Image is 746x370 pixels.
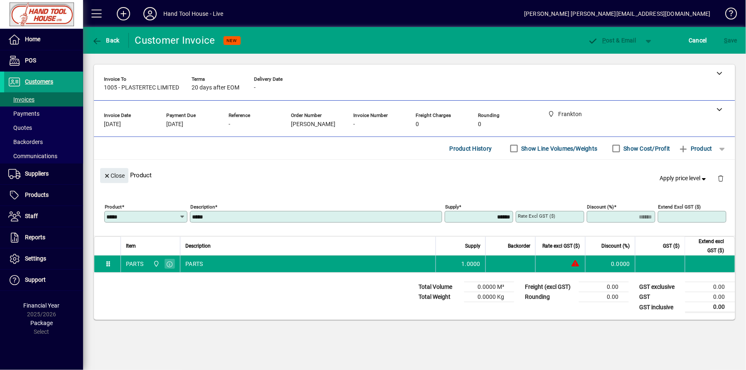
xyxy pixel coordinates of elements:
[689,34,707,47] span: Cancel
[137,6,163,21] button: Profile
[588,37,636,44] span: ost & Email
[8,96,34,103] span: Invoices
[4,29,83,50] a: Home
[579,282,629,292] td: 0.00
[450,142,492,155] span: Product History
[83,33,129,48] app-page-header-button: Back
[353,121,355,128] span: -
[4,50,83,71] a: POS
[584,33,640,48] button: Post & Email
[635,292,685,302] td: GST
[98,171,130,179] app-page-header-button: Close
[4,149,83,163] a: Communications
[192,84,239,91] span: 20 days after EOM
[103,169,125,183] span: Close
[464,292,514,302] td: 0.0000 Kg
[166,121,183,128] span: [DATE]
[229,121,230,128] span: -
[24,302,60,309] span: Financial Year
[445,204,459,210] mat-label: Supply
[190,204,215,210] mat-label: Description
[135,34,215,47] div: Customer Invoice
[4,135,83,149] a: Backorders
[25,213,38,219] span: Staff
[163,7,224,20] div: Hand Tool House - Live
[185,260,203,268] span: PARTS
[462,260,481,268] span: 1.0000
[687,33,709,48] button: Cancel
[579,292,629,302] td: 0.00
[521,282,579,292] td: Freight (excl GST)
[724,37,728,44] span: S
[587,204,614,210] mat-label: Discount (%)
[658,204,701,210] mat-label: Extend excl GST ($)
[520,144,598,153] label: Show Line Volumes/Weights
[105,204,122,210] mat-label: Product
[711,174,731,182] app-page-header-button: Delete
[126,241,136,251] span: Item
[92,37,120,44] span: Back
[679,142,712,155] span: Product
[8,110,39,117] span: Payments
[4,107,83,121] a: Payments
[291,121,335,128] span: [PERSON_NAME]
[660,174,708,183] span: Apply price level
[25,234,45,241] span: Reports
[25,276,46,283] span: Support
[104,84,179,91] span: 1005 - PLASTERTEC LIMITED
[151,259,160,268] span: Frankton
[685,302,735,313] td: 0.00
[657,171,712,186] button: Apply price level
[30,320,53,326] span: Package
[585,256,635,272] td: 0.0000
[110,6,137,21] button: Add
[4,92,83,107] a: Invoices
[4,164,83,184] a: Suppliers
[8,139,43,145] span: Backorders
[25,78,53,85] span: Customers
[675,141,716,156] button: Product
[94,160,735,190] div: Product
[4,185,83,206] a: Products
[126,260,143,268] div: PARTS
[446,141,495,156] button: Product History
[722,33,739,48] button: Save
[464,282,514,292] td: 0.0000 M³
[25,170,49,177] span: Suppliers
[185,241,211,251] span: Description
[622,144,670,153] label: Show Cost/Profit
[4,121,83,135] a: Quotes
[8,153,57,159] span: Communications
[90,33,122,48] button: Back
[104,121,121,128] span: [DATE]
[690,237,724,255] span: Extend excl GST ($)
[542,241,580,251] span: Rate excl GST ($)
[719,2,736,29] a: Knowledge Base
[603,37,606,44] span: P
[25,36,40,42] span: Home
[635,302,685,313] td: GST inclusive
[663,241,680,251] span: GST ($)
[685,282,735,292] td: 0.00
[254,84,256,91] span: -
[4,206,83,227] a: Staff
[25,255,46,262] span: Settings
[8,124,32,131] span: Quotes
[521,292,579,302] td: Rounding
[25,191,49,198] span: Products
[602,241,630,251] span: Discount (%)
[478,121,481,128] span: 0
[414,292,464,302] td: Total Weight
[518,213,555,219] mat-label: Rate excl GST ($)
[100,168,128,183] button: Close
[4,248,83,269] a: Settings
[465,241,480,251] span: Supply
[416,121,419,128] span: 0
[414,282,464,292] td: Total Volume
[711,168,731,188] button: Delete
[508,241,530,251] span: Backorder
[227,38,237,43] span: NEW
[524,7,711,20] div: [PERSON_NAME] [PERSON_NAME][EMAIL_ADDRESS][DOMAIN_NAME]
[635,282,685,292] td: GST exclusive
[4,227,83,248] a: Reports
